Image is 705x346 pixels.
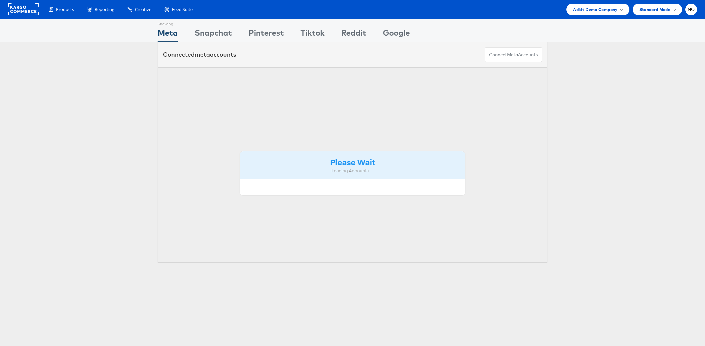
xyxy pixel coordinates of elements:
[158,19,178,27] div: Showing
[485,47,542,62] button: ConnectmetaAccounts
[688,7,695,12] span: NO
[56,6,74,13] span: Products
[341,27,366,42] div: Reddit
[195,27,232,42] div: Snapchat
[573,6,617,13] span: Adkit Demo Company
[301,27,325,42] div: Tiktok
[163,50,236,59] div: Connected accounts
[245,168,460,174] div: Loading Accounts ....
[135,6,151,13] span: Creative
[249,27,284,42] div: Pinterest
[330,156,375,167] strong: Please Wait
[95,6,114,13] span: Reporting
[172,6,193,13] span: Feed Suite
[158,27,178,42] div: Meta
[639,6,670,13] span: Standard Mode
[507,52,518,58] span: meta
[195,51,210,58] span: meta
[383,27,410,42] div: Google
